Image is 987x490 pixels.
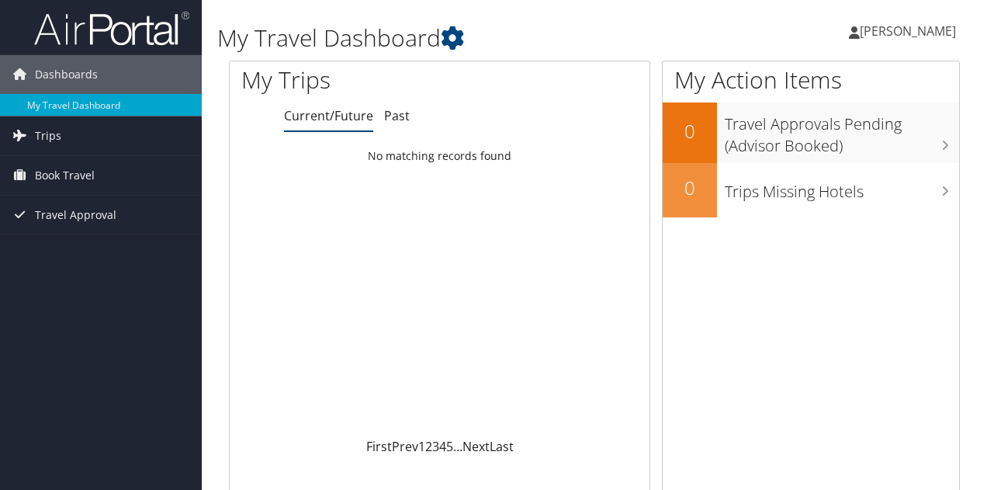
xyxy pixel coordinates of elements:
[35,116,61,155] span: Trips
[860,23,956,40] span: [PERSON_NAME]
[849,8,971,54] a: [PERSON_NAME]
[490,438,514,455] a: Last
[663,175,717,201] h2: 0
[725,106,959,157] h3: Travel Approvals Pending (Advisor Booked)
[35,55,98,94] span: Dashboards
[446,438,453,455] a: 5
[725,173,959,203] h3: Trips Missing Hotels
[217,22,720,54] h1: My Travel Dashboard
[425,438,432,455] a: 2
[418,438,425,455] a: 1
[230,142,649,170] td: No matching records found
[439,438,446,455] a: 4
[284,107,373,124] a: Current/Future
[241,64,463,96] h1: My Trips
[35,156,95,195] span: Book Travel
[384,107,410,124] a: Past
[663,103,959,162] a: 0Travel Approvals Pending (Advisor Booked)
[663,163,959,217] a: 0Trips Missing Hotels
[663,64,959,96] h1: My Action Items
[392,438,418,455] a: Prev
[35,196,116,235] span: Travel Approval
[34,10,189,47] img: airportal-logo.png
[663,118,717,144] h2: 0
[453,438,462,455] span: …
[432,438,439,455] a: 3
[366,438,392,455] a: First
[462,438,490,455] a: Next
